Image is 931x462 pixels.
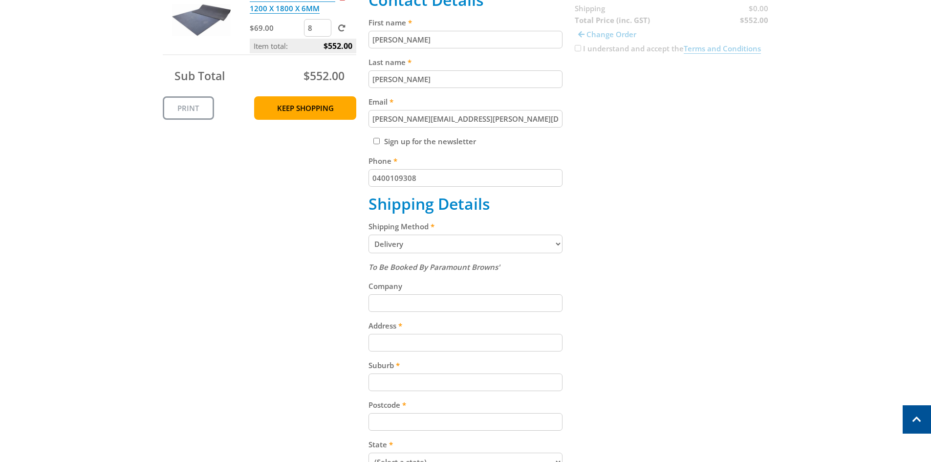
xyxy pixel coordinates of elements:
input: Please enter your suburb. [368,374,563,391]
label: Address [368,320,563,331]
label: Last name [368,56,563,68]
span: Sub Total [174,68,225,84]
label: Suburb [368,359,563,371]
label: Email [368,96,563,108]
input: Please enter your telephone number. [368,169,563,187]
input: Please enter your address. [368,334,563,352]
em: To Be Booked By Paramount Browns' [368,262,500,272]
label: Postcode [368,399,563,411]
label: Company [368,280,563,292]
label: Sign up for the newsletter [384,136,476,146]
input: Please enter your first name. [368,31,563,48]
h2: Shipping Details [368,195,563,213]
p: Item total: [250,39,356,53]
label: Shipping Method [368,220,563,232]
label: First name [368,17,563,28]
input: Please enter your last name. [368,70,563,88]
input: Please enter your postcode. [368,413,563,431]
span: $552.00 [324,39,352,53]
a: Keep Shopping [254,96,356,120]
input: Please enter your email address. [368,110,563,128]
span: $552.00 [303,68,345,84]
label: Phone [368,155,563,167]
select: Please select a shipping method. [368,235,563,253]
label: State [368,439,563,450]
p: $69.00 [250,22,302,34]
a: Print [163,96,214,120]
